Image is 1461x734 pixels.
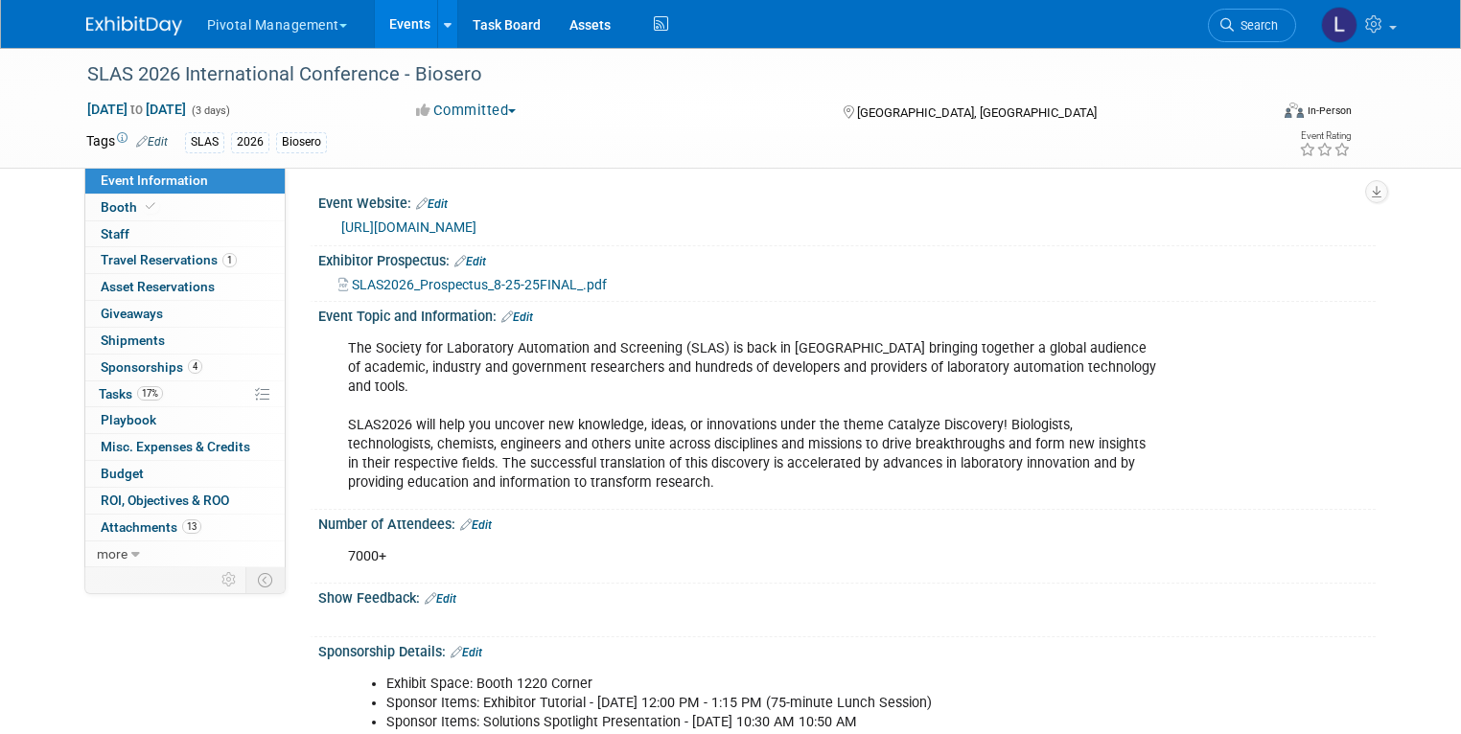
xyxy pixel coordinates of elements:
[85,274,285,300] a: Asset Reservations
[85,328,285,354] a: Shipments
[213,567,246,592] td: Personalize Event Tab Strip
[454,255,486,268] a: Edit
[85,301,285,327] a: Giveaways
[222,253,237,267] span: 1
[85,381,285,407] a: Tasks17%
[101,172,208,188] span: Event Information
[1234,18,1278,33] span: Search
[352,277,607,292] span: SLAS2026_Prospectus_8-25-25FINAL_.pdf
[85,541,285,567] a: more
[231,132,269,152] div: 2026
[386,713,1159,732] li: Sponsor Items: Solutions Spotlight Presentation - [DATE] 10:30 AM 10:50 AM
[101,279,215,294] span: Asset Reservations
[318,510,1376,535] div: Number of Attendees:
[101,359,202,375] span: Sponsorships
[86,16,182,35] img: ExhibitDay
[409,101,523,121] button: Committed
[335,538,1171,576] div: 7000+
[101,439,250,454] span: Misc. Expenses & Credits
[136,135,168,149] a: Edit
[318,637,1376,662] div: Sponsorship Details:
[85,407,285,433] a: Playbook
[99,386,163,401] span: Tasks
[86,131,168,153] td: Tags
[85,195,285,220] a: Booth
[188,359,202,374] span: 4
[81,57,1244,92] div: SLAS 2026 International Conference - Biosero
[386,694,1159,713] li: Sponsor Items: Exhibitor Tutorial - [DATE] 12:00 PM - 1:15 PM (75-minute Lunch Session)
[341,219,476,235] a: [URL][DOMAIN_NAME]
[85,355,285,380] a: Sponsorships4
[101,333,165,348] span: Shipments
[85,168,285,194] a: Event Information
[137,386,163,401] span: 17%
[386,675,1159,694] li: Exhibit Space: Booth 1220 Corner
[85,221,285,247] a: Staff
[101,306,163,321] span: Giveaways
[85,461,285,487] a: Budget
[85,434,285,460] a: Misc. Expenses & Credits
[182,519,201,534] span: 13
[318,246,1376,271] div: Exhibitor Prospectus:
[416,197,448,211] a: Edit
[318,189,1376,214] div: Event Website:
[425,592,456,606] a: Edit
[85,247,285,273] a: Travel Reservations1
[1285,103,1304,118] img: Format-Inperson.png
[101,226,129,241] span: Staff
[101,493,229,508] span: ROI, Objectives & ROO
[101,252,237,267] span: Travel Reservations
[146,201,155,212] i: Booth reservation complete
[1307,103,1352,118] div: In-Person
[101,199,159,215] span: Booth
[276,132,327,152] div: Biosero
[1165,100,1352,128] div: Event Format
[101,466,144,481] span: Budget
[1299,131,1351,141] div: Event Rating
[318,584,1376,608] div: Show Feedback:
[185,132,224,152] div: SLAS
[460,518,492,532] a: Edit
[97,546,128,562] span: more
[318,302,1376,327] div: Event Topic and Information:
[190,104,230,117] span: (3 days)
[1321,7,1357,43] img: Leslie Pelton
[85,515,285,540] a: Attachments13
[501,310,533,324] a: Edit
[451,646,482,659] a: Edit
[128,102,146,117] span: to
[245,567,285,592] td: Toggle Event Tabs
[335,330,1171,503] div: The Society for Laboratory Automation and Screening (SLAS) is back in [GEOGRAPHIC_DATA] bringing ...
[86,101,187,118] span: [DATE] [DATE]
[857,105,1097,120] span: [GEOGRAPHIC_DATA], [GEOGRAPHIC_DATA]
[1208,9,1296,42] a: Search
[85,488,285,514] a: ROI, Objectives & ROO
[101,519,201,535] span: Attachments
[101,412,156,427] span: Playbook
[338,277,607,292] a: SLAS2026_Prospectus_8-25-25FINAL_.pdf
